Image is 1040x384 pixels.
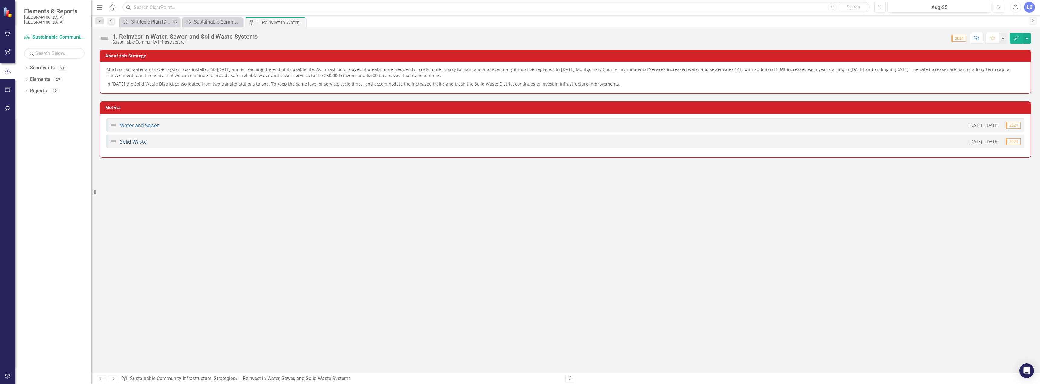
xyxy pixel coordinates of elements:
div: Strategic Plan [DATE]-[DATE] [131,18,171,26]
small: [DATE] - [DATE] [969,139,998,144]
span: 2024 [1006,138,1021,145]
div: Sustainable Community Infrastructure [112,40,258,44]
div: Aug-25 [889,4,989,11]
a: Sustainable Community Infrastructure [130,376,211,381]
img: Not Defined [110,121,117,129]
button: LB [1024,2,1035,13]
a: Strategies [214,376,235,381]
span: 2024 [1006,122,1021,129]
img: Not Defined [110,138,117,145]
p: Much of our water and sewer system was installed 50-[DATE] and is reaching the end of its usable ... [106,66,1024,80]
h3: About this Strategy [105,53,1028,58]
div: 1. Reinvest in Water, Sewer, and Solid Waste Systems [112,33,258,40]
a: Sustainable Community Infrastructure [24,34,85,41]
div: 37 [53,77,63,82]
a: Solid Waste [120,138,147,145]
a: Water and Sewer [120,122,159,129]
div: 21 [58,66,67,71]
a: Strategic Plan [DATE]-[DATE] [121,18,171,26]
div: 1. Reinvest in Water, Sewer, and Solid Waste Systems [257,19,304,26]
input: Search ClearPoint... [122,2,870,13]
img: Not Defined [100,34,109,43]
a: Elements [30,76,50,83]
small: [GEOGRAPHIC_DATA], [GEOGRAPHIC_DATA] [24,15,85,25]
span: Search [847,5,860,9]
a: Sustainable Community Infrastructure [184,18,241,26]
input: Search Below... [24,48,85,59]
div: » » [121,375,561,382]
div: Open Intercom Messenger [1019,363,1034,378]
button: Search [838,3,868,11]
span: Elements & Reports [24,8,85,15]
a: Reports [30,88,47,95]
small: [DATE] - [DATE] [969,122,998,128]
span: 2024 [951,35,966,42]
div: Sustainable Community Infrastructure [194,18,241,26]
div: 12 [50,89,60,94]
p: In [DATE] the Solid Waste District consolidated from two transfer stations to one. To keep the sa... [106,80,1024,87]
img: ClearPoint Strategy [3,7,14,18]
button: Aug-25 [887,2,991,13]
a: Scorecards [30,65,55,72]
h3: Metrics [105,105,1028,110]
div: 1. Reinvest in Water, Sewer, and Solid Waste Systems [238,376,351,381]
